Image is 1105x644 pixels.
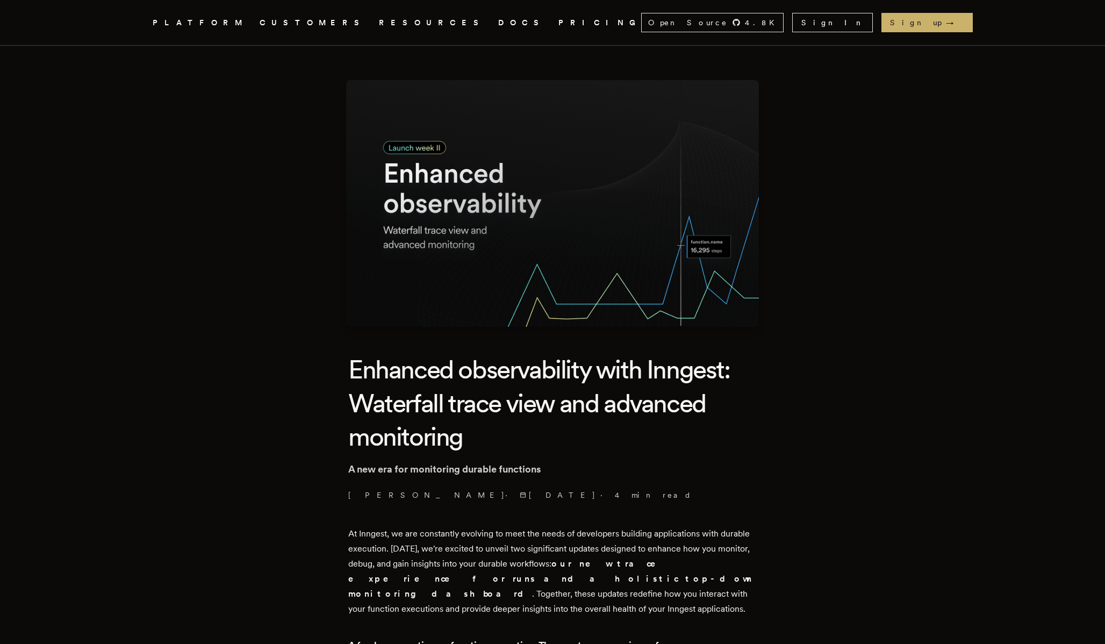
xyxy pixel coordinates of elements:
button: PLATFORM [153,16,247,30]
a: Sign up [881,13,973,32]
a: DOCS [498,16,546,30]
span: Open Source [648,17,728,28]
a: CUSTOMERS [260,16,366,30]
p: A new era for monitoring durable functions [348,462,757,477]
span: 4 min read [615,490,692,500]
p: At Inngest, we are constantly evolving to meet the needs of developers building applications with... [348,526,757,617]
img: Featured image for Enhanced observability with Inngest: Waterfall trace view and advanced monitor... [346,80,759,327]
p: [PERSON_NAME] · · [348,490,757,500]
a: Sign In [792,13,873,32]
button: RESOURCES [379,16,485,30]
strong: our new trace experience for runs and a holistic top-down monitoring dashboard [348,559,752,599]
a: PRICING [558,16,641,30]
span: → [946,17,964,28]
h1: Enhanced observability with Inngest: Waterfall trace view and advanced monitoring [348,353,757,453]
span: [DATE] [520,490,596,500]
span: 4.8 K [745,17,781,28]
